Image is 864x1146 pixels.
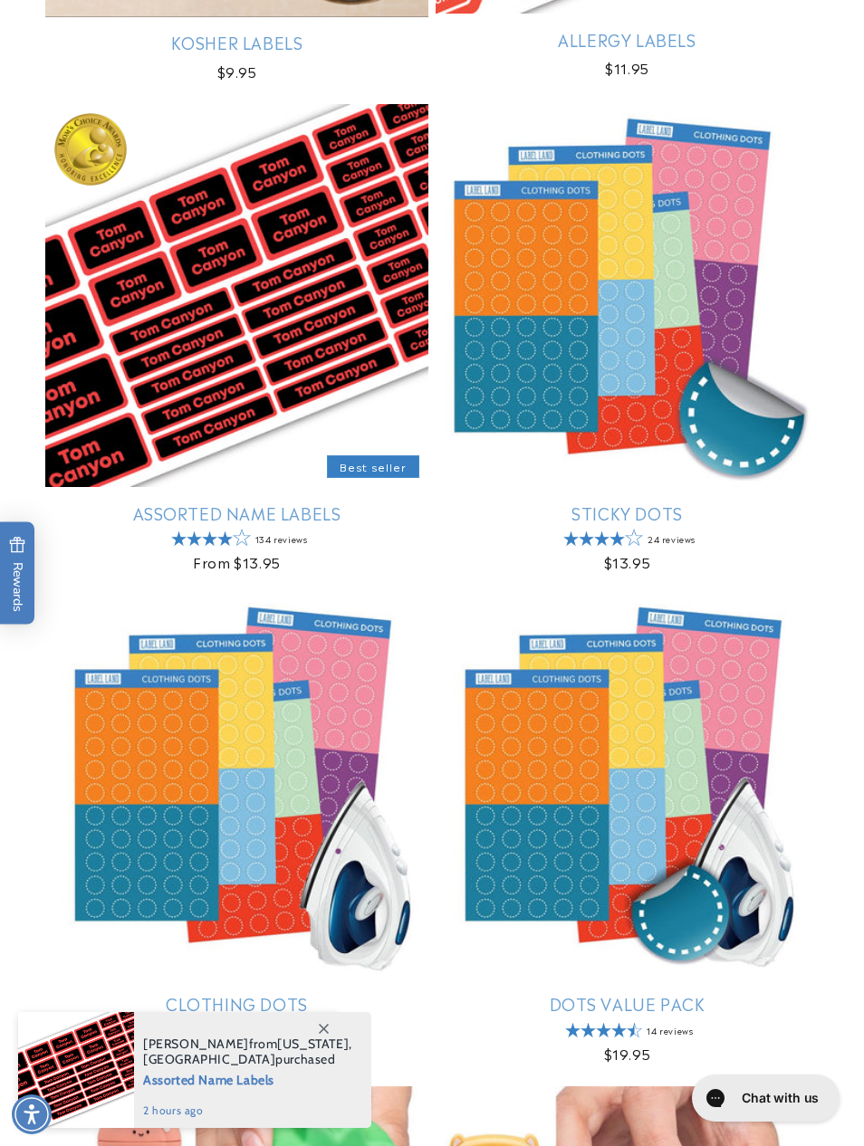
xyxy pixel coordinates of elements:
[9,537,26,612] span: Rewards
[143,1051,275,1067] span: [GEOGRAPHIC_DATA]
[683,1068,846,1128] iframe: Gorgias live chat messenger
[45,502,428,523] a: Assorted Name Labels
[45,32,428,53] a: Kosher Labels
[14,1001,229,1055] iframe: Sign Up via Text for Offers
[436,993,819,1014] a: Dots Value Pack
[12,1094,52,1134] div: Accessibility Menu
[436,29,819,50] a: Allergy Labels
[143,1067,352,1090] span: Assorted Name Labels
[436,502,819,523] a: Sticky Dots
[143,1036,352,1067] span: from , purchased
[143,1103,352,1119] span: 2 hours ago
[277,1036,349,1052] span: [US_STATE]
[45,993,428,1014] a: Clothing Dots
